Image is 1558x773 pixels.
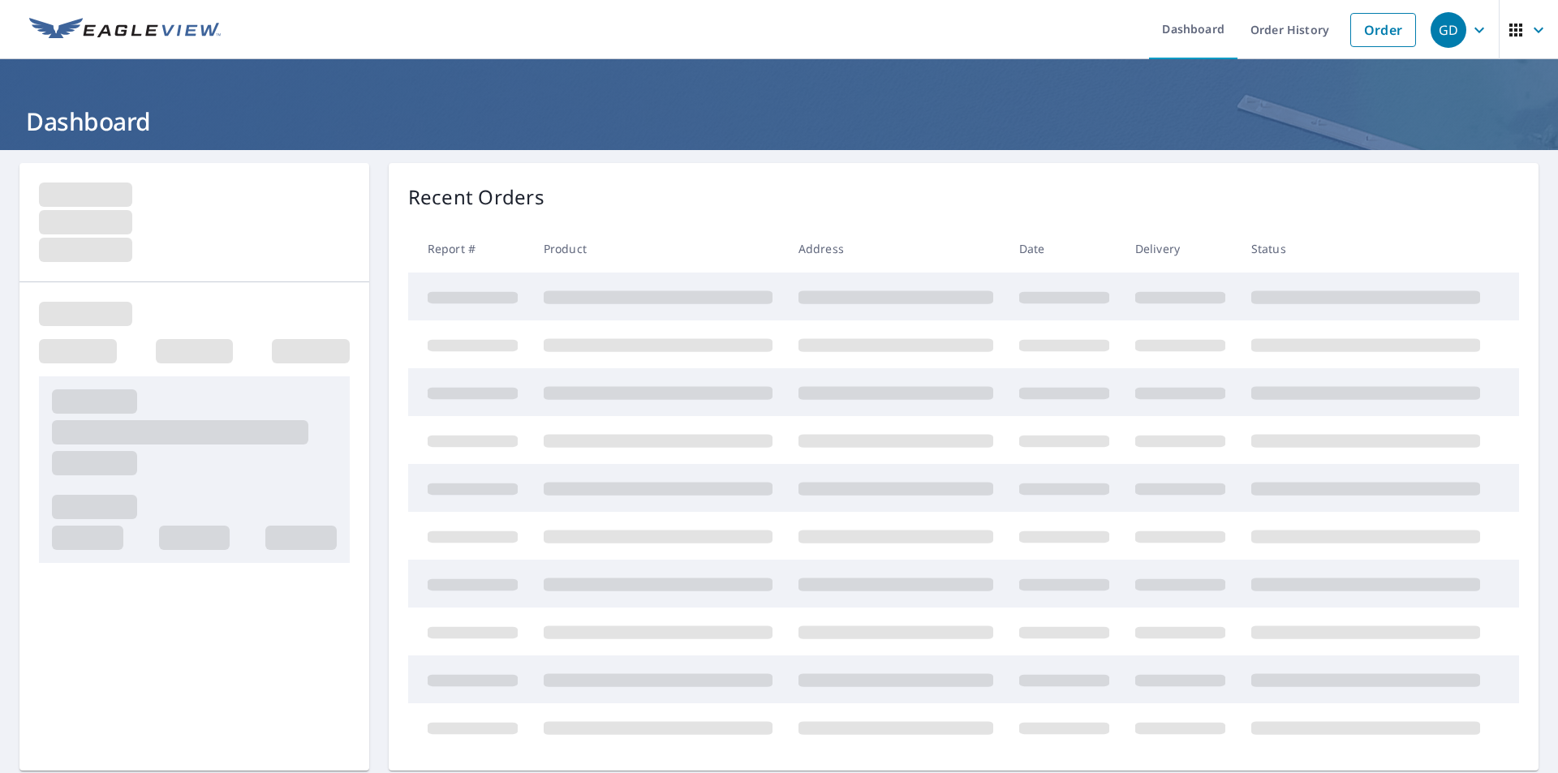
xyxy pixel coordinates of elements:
th: Address [785,225,1006,273]
img: EV Logo [29,18,221,42]
a: Order [1350,13,1416,47]
th: Product [531,225,785,273]
p: Recent Orders [408,183,544,212]
th: Date [1006,225,1122,273]
div: GD [1431,12,1466,48]
h1: Dashboard [19,105,1539,138]
th: Delivery [1122,225,1238,273]
th: Report # [408,225,531,273]
th: Status [1238,225,1493,273]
